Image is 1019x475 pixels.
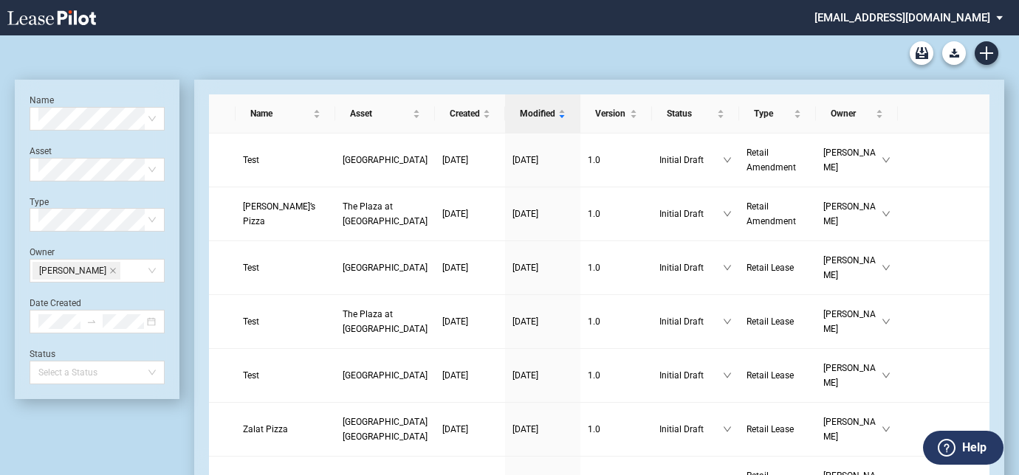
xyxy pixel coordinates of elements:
a: [GEOGRAPHIC_DATA] [GEOGRAPHIC_DATA] [343,415,428,444]
label: Name [30,95,54,105]
th: Version [580,94,652,134]
span: [DATE] [442,370,468,381]
span: down [723,263,732,272]
span: down [723,425,732,434]
span: Status [667,106,714,121]
a: [PERSON_NAME]’s Pizza [243,199,328,229]
span: Initial Draft [659,368,723,383]
span: down [882,263,891,272]
span: 1 . 0 [588,424,600,434]
span: Test [243,316,259,327]
span: 1 . 0 [588,370,600,381]
span: down [882,209,891,218]
span: Retail Lease [747,370,794,381]
span: Name [250,106,310,121]
span: down [723,156,732,164]
a: [DATE] [512,207,573,221]
a: [DATE] [512,368,573,383]
a: Test [243,260,328,275]
span: Test [243,263,259,273]
span: 1 . 0 [588,209,600,219]
span: Test [243,155,259,165]
a: Retail Lease [747,260,809,275]
span: Braemar Village Center [343,155,428,165]
a: Zalat Pizza [243,422,328,437]
a: Retail Lease [747,314,809,329]
span: Asset [350,106,410,121]
a: Archive [910,41,933,65]
th: Status [652,94,739,134]
span: down [882,425,891,434]
span: [PERSON_NAME] [823,145,882,175]
span: swap-right [86,316,97,327]
span: Created [450,106,480,121]
a: [GEOGRAPHIC_DATA] [343,153,428,167]
span: Braemar Village Center [343,370,428,381]
a: 1.0 [588,422,645,437]
span: [PERSON_NAME] [823,199,882,229]
th: Asset [335,94,435,134]
span: [DATE] [442,263,468,273]
span: [DATE] [442,316,468,327]
span: Town Center Colleyville [343,417,428,442]
span: [DATE] [512,370,538,381]
a: [GEOGRAPHIC_DATA] [343,368,428,383]
a: [DATE] [512,260,573,275]
a: Create new document [975,41,998,65]
a: Retail Amendment [747,145,809,175]
a: Test [243,368,328,383]
a: [DATE] [442,314,498,329]
span: [PERSON_NAME] [823,253,882,282]
span: [DATE] [512,316,538,327]
span: down [723,371,732,380]
span: down [723,209,732,218]
a: The Plaza at [GEOGRAPHIC_DATA] [343,307,428,336]
span: [DATE] [512,424,538,434]
a: 1.0 [588,207,645,221]
span: 1 . 0 [588,263,600,273]
span: Retail Lease [747,316,794,327]
span: [DATE] [442,155,468,165]
span: [PERSON_NAME] [823,361,882,390]
span: Retail Lease [747,263,794,273]
span: Type [754,106,791,121]
span: Owner [831,106,873,121]
a: [DATE] [442,207,498,221]
span: Initial Draft [659,153,723,167]
a: Test [243,153,328,167]
span: down [882,156,891,164]
label: Status [30,349,55,359]
span: [PERSON_NAME] [823,307,882,336]
span: Initial Draft [659,314,723,329]
span: Catherine Midkiff [32,262,120,280]
span: [DATE] [512,155,538,165]
a: Retail Lease [747,368,809,383]
a: Retail Amendment [747,199,809,229]
span: Initial Draft [659,422,723,437]
label: Date Created [30,298,81,308]
a: The Plaza at [GEOGRAPHIC_DATA] [343,199,428,229]
label: Type [30,197,49,207]
span: [PERSON_NAME] [39,263,106,279]
a: 1.0 [588,314,645,329]
span: Version [595,106,627,121]
button: Download Blank Form [942,41,966,65]
span: Marco’s Pizza [243,201,315,226]
span: to [86,316,97,327]
span: Test [243,370,259,381]
span: The Plaza at Lake Park [343,201,428,226]
span: Initial Draft [659,260,723,275]
a: Retail Lease [747,422,809,437]
button: Help [923,431,1003,465]
a: Test [243,314,328,329]
span: [DATE] [512,209,538,219]
span: Initial Draft [659,207,723,221]
span: [DATE] [442,209,468,219]
span: down [723,317,732,326]
a: 1.0 [588,153,645,167]
span: Zalat Pizza [243,424,288,434]
span: 1 . 0 [588,155,600,165]
span: 1 . 0 [588,316,600,327]
span: [DATE] [442,424,468,434]
a: 1.0 [588,260,645,275]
